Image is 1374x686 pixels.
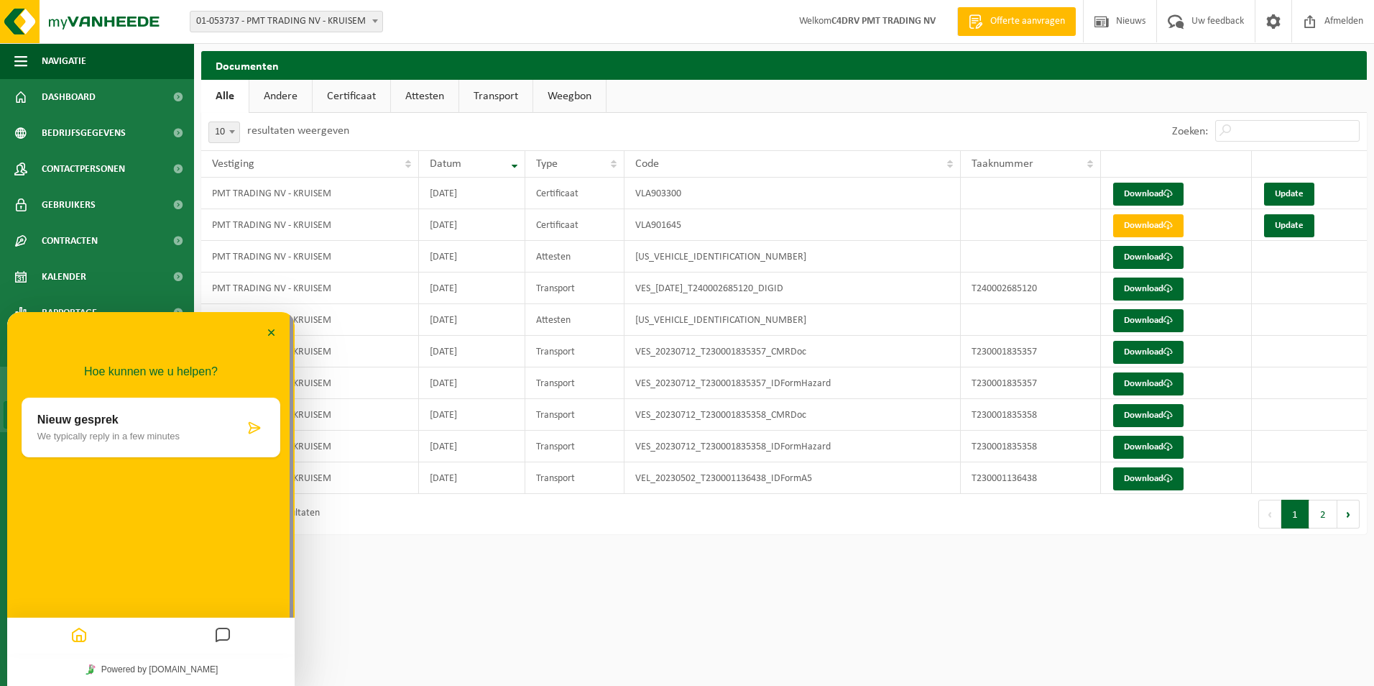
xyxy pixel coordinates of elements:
span: 10 [208,122,240,143]
a: Andere [249,80,312,113]
a: Download [1113,341,1184,364]
td: [DATE] [419,241,526,273]
td: VLA903300 [624,178,961,209]
td: [DATE] [419,399,526,431]
td: [DATE] [419,367,526,399]
a: Documenten [4,401,190,429]
button: 2 [1309,500,1337,529]
td: T230001835357 [961,367,1101,399]
td: Transport [525,336,624,367]
td: PMT TRADING NV - KRUISEM [201,241,419,273]
span: Offerte aanvragen [987,14,1069,29]
a: Download [1113,467,1184,490]
td: PMT TRADING NV - KRUISEM [201,399,419,431]
span: 10 [209,122,239,142]
span: Navigatie [42,43,86,79]
img: Tawky_16x16.svg [78,352,88,362]
td: T230001835358 [961,431,1101,462]
a: Download [1113,404,1184,427]
h2: Documenten [201,51,1367,79]
td: VES_20230712_T230001835358_IDFormHazard [624,431,961,462]
td: [DATE] [419,336,526,367]
span: Rapportage [42,295,97,331]
a: Attesten [391,80,458,113]
span: Type [536,158,558,170]
td: [DATE] [419,431,526,462]
td: [US_VEHICLE_IDENTIFICATION_NUMBER] [624,241,961,273]
span: Datum [430,158,461,170]
td: PMT TRADING NV - KRUISEM [201,462,419,494]
a: Update [1264,183,1314,206]
span: Vestiging [212,158,254,170]
iframe: chat widget [7,312,295,686]
td: VES_20230712_T230001835357_IDFormHazard [624,367,961,399]
a: Update [1264,214,1314,237]
td: VES_20230712_T230001835357_CMRDoc [624,336,961,367]
td: PMT TRADING NV - KRUISEM [201,304,419,336]
td: Transport [525,399,624,431]
td: Attesten [525,241,624,273]
td: T230001835357 [961,336,1101,367]
td: [DATE] [419,462,526,494]
td: Transport [525,431,624,462]
span: Kalender [42,259,86,295]
td: PMT TRADING NV - KRUISEM [201,367,419,399]
span: Taaknummer [972,158,1033,170]
td: VLA901645 [624,209,961,241]
span: Dashboard [42,79,96,115]
a: Download [1113,214,1184,237]
td: PMT TRADING NV - KRUISEM [201,336,419,367]
td: PMT TRADING NV - KRUISEM [201,209,419,241]
td: [DATE] [419,209,526,241]
button: Next [1337,500,1360,529]
a: Powered by [DOMAIN_NAME] [73,348,216,367]
td: [US_VEHICLE_IDENTIFICATION_NUMBER] [624,304,961,336]
a: Transport [459,80,532,113]
a: Download [1113,309,1184,332]
span: Code [635,158,659,170]
a: Weegbon [533,80,606,113]
td: T230001136438 [961,462,1101,494]
button: Previous [1258,500,1281,529]
td: [DATE] [419,273,526,304]
td: [DATE] [419,178,526,209]
label: resultaten weergeven [247,125,349,137]
strong: C4DRV PMT TRADING NV [831,16,936,27]
td: VES_20230712_T230001835358_CMRDoc [624,399,961,431]
td: T240002685120 [961,273,1101,304]
a: Facturen [4,370,190,398]
span: Contactpersonen [42,151,125,187]
a: Certificaat [313,80,390,113]
td: T230001835358 [961,399,1101,431]
td: PMT TRADING NV - KRUISEM [201,431,419,462]
a: Download [1113,183,1184,206]
button: Messages [203,310,228,338]
td: Certificaat [525,209,624,241]
td: Transport [525,462,624,494]
td: PMT TRADING NV - KRUISEM [201,178,419,209]
span: Contracten [42,223,98,259]
td: VEL_20230502_T230001136438_IDFormA5 [624,462,961,494]
td: PMT TRADING NV - KRUISEM [201,273,419,304]
span: 01-053737 - PMT TRADING NV - KRUISEM [190,11,383,32]
td: Transport [525,273,624,304]
span: Bedrijfsgegevens [42,115,126,151]
span: Gebruikers [42,187,96,223]
a: Alle [201,80,249,113]
label: Zoeken: [1172,126,1208,137]
span: 01-053737 - PMT TRADING NV - KRUISEM [190,12,382,32]
a: Download [1113,278,1184,301]
button: 1 [1281,500,1309,529]
a: Download [1113,372,1184,395]
a: Download [1113,436,1184,459]
td: Attesten [525,304,624,336]
a: Download [1113,246,1184,269]
td: Certificaat [525,178,624,209]
td: VES_[DATE]_T240002685120_DIGID [624,273,961,304]
td: [DATE] [419,304,526,336]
